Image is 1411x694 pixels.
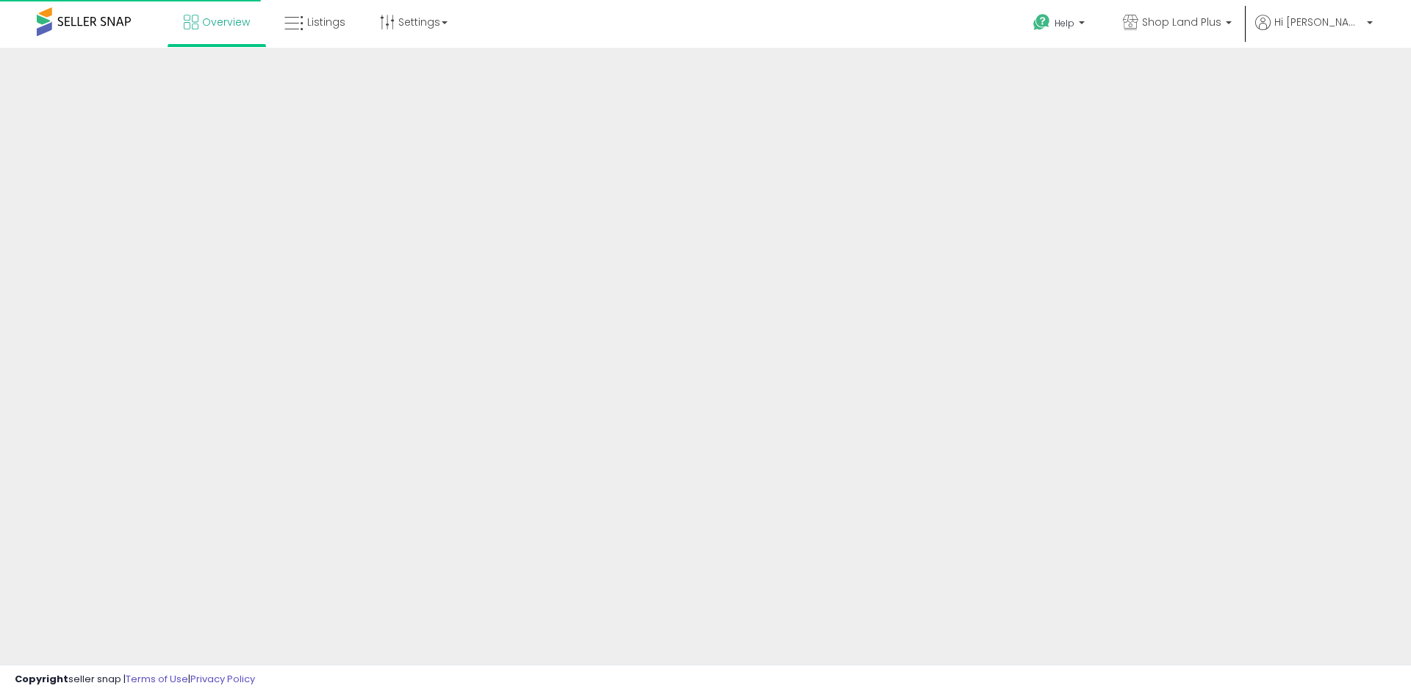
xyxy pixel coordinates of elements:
[202,15,250,29] span: Overview
[1033,13,1051,32] i: Get Help
[1055,17,1074,29] span: Help
[1142,15,1221,29] span: Shop Land Plus
[1274,15,1362,29] span: Hi [PERSON_NAME]
[1255,15,1373,48] a: Hi [PERSON_NAME]
[307,15,345,29] span: Listings
[1022,2,1099,48] a: Help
